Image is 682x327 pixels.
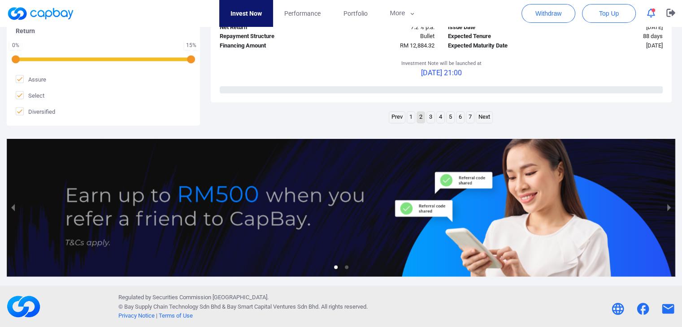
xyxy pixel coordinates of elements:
[213,32,327,41] div: Repayment Structure
[284,9,321,18] span: Performance
[447,112,454,123] a: Page 5
[7,290,40,323] img: footerLogo
[227,303,318,310] span: Bay Smart Capital Ventures Sdn Bhd
[327,32,441,41] div: Bullet
[159,312,193,318] a: Terms of Use
[441,23,555,32] div: Issue Date
[401,67,482,79] p: [DATE] 21:00
[16,75,46,84] span: Assure
[466,112,474,123] a: Page 7
[599,9,619,18] span: Top Up
[556,41,669,51] div: [DATE]
[582,4,636,23] button: Top Up
[327,23,441,32] div: 7.2 % p.a.
[213,23,327,32] div: Net Return
[476,112,492,123] a: Next page
[389,112,405,123] a: Previous page
[7,139,19,276] button: previous slide / item
[343,9,367,18] span: Portfolio
[400,42,434,49] span: RM 12,884.32
[16,27,191,35] h5: Return
[11,43,20,48] div: 0 %
[118,312,155,318] a: Privacy Notice
[456,112,464,123] a: Page 6
[118,293,368,320] p: Regulated by Securities Commission [GEOGRAPHIC_DATA]. © Bay Supply Chain Technology Sdn Bhd & . A...
[417,112,425,123] a: Page 2 is your current page
[441,41,555,51] div: Expected Maturity Date
[16,107,55,116] span: Diversified
[437,112,444,123] a: Page 4
[186,43,196,48] div: 15 %
[401,60,482,68] p: Investment Note will be launched at
[334,265,338,269] li: slide item 1
[556,23,669,32] div: [DATE]
[556,32,669,41] div: 88 days
[427,112,434,123] a: Page 3
[663,139,675,276] button: next slide / item
[521,4,575,23] button: Withdraw
[213,41,327,51] div: Financing Amount
[16,91,44,100] span: Select
[441,32,555,41] div: Expected Tenure
[407,112,415,123] a: Page 1
[345,265,348,269] li: slide item 2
